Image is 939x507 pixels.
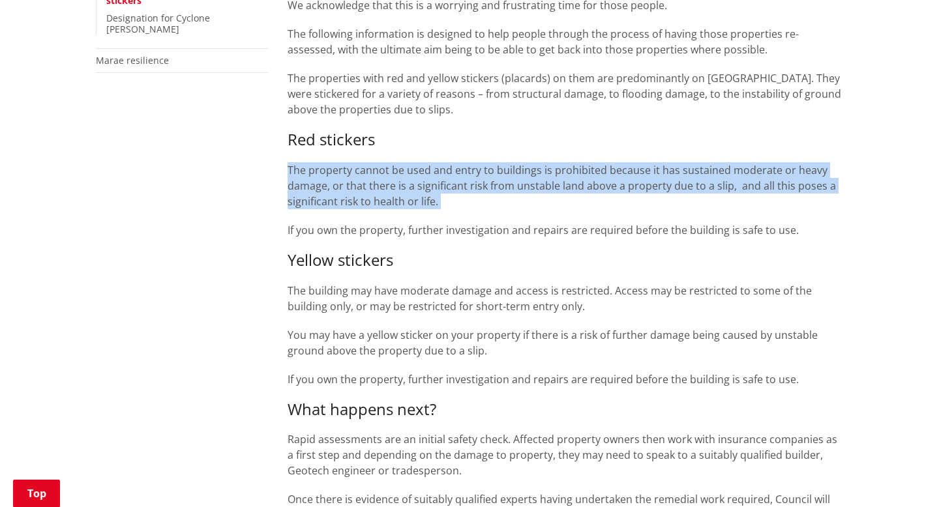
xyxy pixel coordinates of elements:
a: Top [13,480,60,507]
a: Designation for Cyclone [PERSON_NAME] [106,12,210,35]
p: Rapid assessments are an initial safety check. Affected property owners then work with insurance ... [288,431,843,478]
p: You may have a yellow sticker on your property if there is a risk of further damage being caused ... [288,327,843,358]
h3: Red stickers [288,130,843,149]
h3: Yellow stickers [288,251,843,270]
p: The building may have moderate damage and access is restricted. Access may be restricted to some ... [288,283,843,314]
p: The property cannot be used and entry to buildings is prohibited because it has sustained moderat... [288,162,843,209]
p: If you own the property, further investigation and repairs are required before the building is sa... [288,222,843,238]
iframe: Messenger Launcher [879,452,926,499]
h3: What happens next? [288,400,843,419]
a: Marae resilience [96,54,169,66]
p: If you own the property, further investigation and repairs are required before the building is sa... [288,371,843,387]
p: The properties with red and yellow stickers (placards) on them are predominantly on [GEOGRAPHIC_D... [288,70,843,117]
p: The following information is designed to help people through the process of having those properti... [288,26,843,57]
